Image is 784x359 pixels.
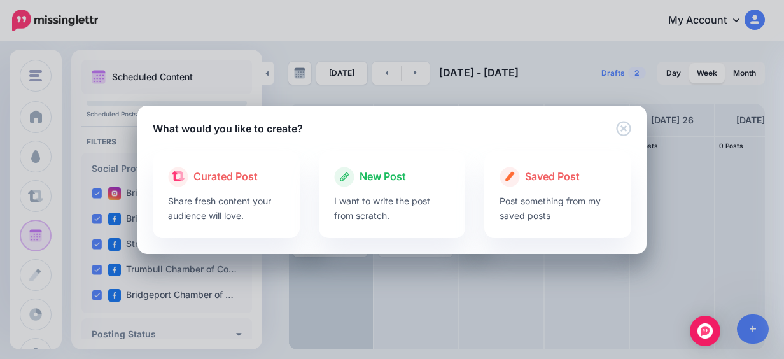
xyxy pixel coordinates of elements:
[168,194,284,223] p: Share fresh content your audience will love.
[525,169,580,185] span: Saved Post
[153,121,303,136] h5: What would you like to create?
[690,316,720,346] div: Open Intercom Messenger
[616,121,631,137] button: Close
[172,171,185,181] img: curate.png
[360,169,406,185] span: New Post
[193,169,258,185] span: Curated Post
[334,194,451,223] p: I want to write the post from scratch.
[505,171,515,181] img: create.png
[500,194,616,223] p: Post something from my saved posts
